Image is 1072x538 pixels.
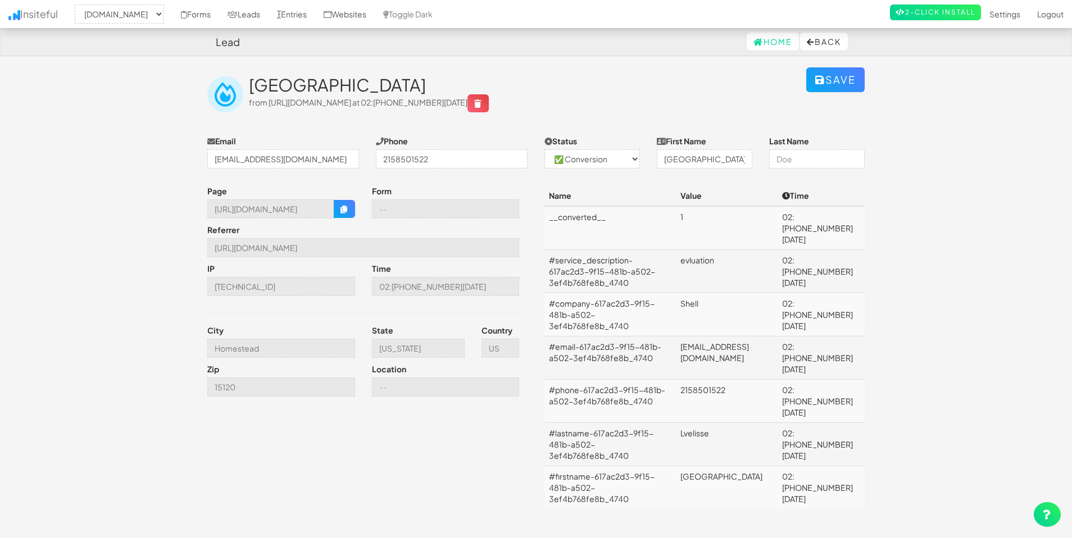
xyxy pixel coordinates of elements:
td: #firstname-617ac2d3-9f15-481b-a502-3ef4b768fe8b_4740 [544,466,676,509]
label: Page [207,185,227,197]
td: 02:[PHONE_NUMBER][DATE] [778,336,865,380]
input: -- [372,339,465,358]
th: Value [676,185,778,206]
td: 2158501522 [676,380,778,423]
td: evluation [676,250,778,293]
input: j@doe.com [207,149,359,168]
td: Lvelisse [676,423,778,466]
label: State [372,325,393,336]
label: IP [207,263,215,274]
input: John [657,149,752,168]
label: Referrer [207,224,239,235]
input: -- [207,199,334,218]
label: Email [207,135,236,147]
input: Doe [769,149,865,168]
label: Country [482,325,512,336]
label: Last Name [769,135,809,147]
img: insiteful-lead.png [207,76,243,112]
td: 1 [676,206,778,250]
button: Save [806,67,865,92]
td: 02:[PHONE_NUMBER][DATE] [778,423,865,466]
td: 02:[PHONE_NUMBER][DATE] [778,206,865,250]
h2: [GEOGRAPHIC_DATA] [249,76,806,94]
input: -- [207,377,355,396]
label: Form [372,185,392,197]
td: 02:[PHONE_NUMBER][DATE] [778,380,865,423]
input: -- [372,377,520,396]
input: -- [207,339,355,358]
td: 02:[PHONE_NUMBER][DATE] [778,293,865,336]
td: 02:[PHONE_NUMBER][DATE] [778,466,865,509]
input: -- [372,277,520,296]
button: Back [800,33,848,51]
input: -- [207,238,519,257]
td: #lastname-617ac2d3-9f15-481b-a502-3ef4b768fe8b_4740 [544,423,676,466]
img: icon.png [8,10,20,20]
input: (123)-456-7890 [376,149,528,168]
td: #email-617ac2d3-9f15-481b-a502-3ef4b768fe8b_4740 [544,336,676,380]
label: Status [544,135,577,147]
td: [EMAIL_ADDRESS][DOMAIN_NAME] [676,336,778,380]
label: Location [372,363,406,375]
input: -- [207,277,355,296]
td: [GEOGRAPHIC_DATA] [676,466,778,509]
h4: Lead [216,37,240,48]
span: from [URL][DOMAIN_NAME] at 02:[PHONE_NUMBER][DATE] [249,97,489,107]
th: Time [778,185,865,206]
td: #phone-617ac2d3-9f15-481b-a502-3ef4b768fe8b_4740 [544,380,676,423]
label: First Name [657,135,706,147]
input: -- [482,339,520,358]
label: Time [372,263,391,274]
td: Shell [676,293,778,336]
td: __converted__ [544,206,676,250]
a: Home [747,33,799,51]
th: Name [544,185,676,206]
label: Zip [207,363,219,375]
input: -- [372,199,520,218]
label: Phone [376,135,408,147]
td: 02:[PHONE_NUMBER][DATE] [778,250,865,293]
td: #company-617ac2d3-9f15-481b-a502-3ef4b768fe8b_4740 [544,293,676,336]
td: #service_description-617ac2d3-9f15-481b-a502-3ef4b768fe8b_4740 [544,250,676,293]
label: City [207,325,224,336]
a: 2-Click Install [890,4,981,20]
